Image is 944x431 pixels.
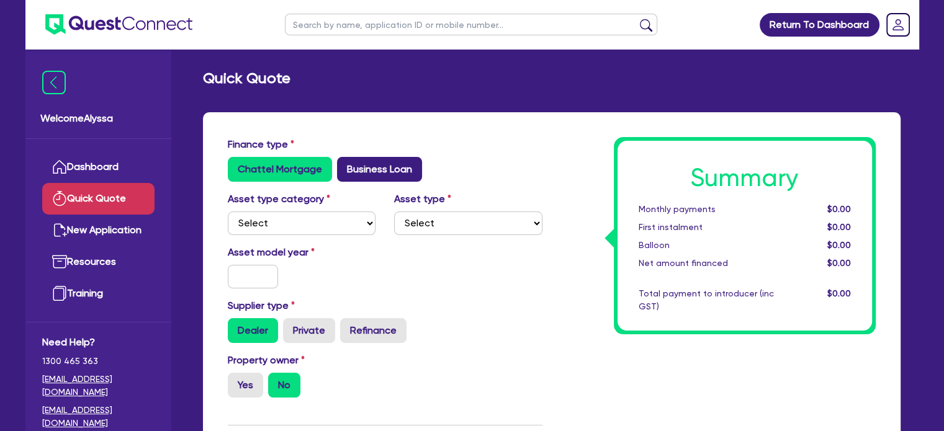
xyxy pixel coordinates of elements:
a: Return To Dashboard [760,13,879,37]
input: Search by name, application ID or mobile number... [285,14,657,35]
img: new-application [52,223,67,238]
img: quick-quote [52,191,67,206]
span: 1300 465 363 [42,355,155,368]
label: Yes [228,373,263,398]
a: Training [42,278,155,309]
label: Property owner [228,353,305,368]
div: Net amount financed [629,257,783,270]
label: Asset type category [228,192,330,207]
a: [EMAIL_ADDRESS][DOMAIN_NAME] [42,373,155,399]
span: $0.00 [827,204,850,214]
img: training [52,286,67,301]
label: Supplier type [228,298,295,313]
a: [EMAIL_ADDRESS][DOMAIN_NAME] [42,404,155,430]
a: Dashboard [42,151,155,183]
h1: Summary [639,163,851,193]
span: $0.00 [827,222,850,232]
a: Resources [42,246,155,278]
label: No [268,373,300,398]
img: resources [52,254,67,269]
label: Finance type [228,137,294,152]
span: $0.00 [827,258,850,268]
label: Refinance [340,318,407,343]
a: Quick Quote [42,183,155,215]
div: Balloon [629,239,783,252]
div: Total payment to introducer (inc GST) [629,287,783,313]
a: Dropdown toggle [882,9,914,41]
a: New Application [42,215,155,246]
span: Welcome Alyssa [40,111,156,126]
span: $0.00 [827,288,850,298]
label: Dealer [228,318,278,343]
div: First instalment [629,221,783,234]
label: Chattel Mortgage [228,157,332,182]
div: Monthly payments [629,203,783,216]
img: icon-menu-close [42,71,66,94]
h2: Quick Quote [203,69,290,87]
label: Asset model year [218,245,385,260]
label: Business Loan [337,157,422,182]
span: $0.00 [827,240,850,250]
img: quest-connect-logo-blue [45,14,192,35]
label: Asset type [394,192,451,207]
label: Private [283,318,335,343]
span: Need Help? [42,335,155,350]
